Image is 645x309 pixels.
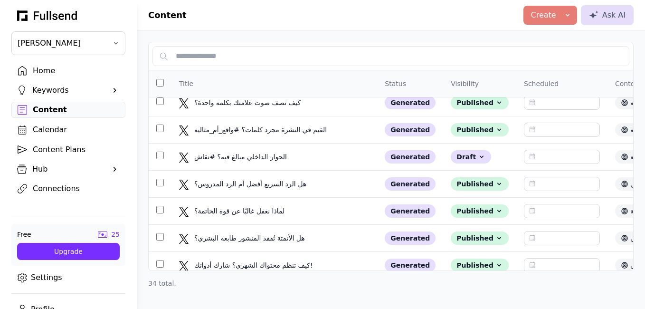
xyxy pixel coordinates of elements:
[194,206,308,216] div: لماذا نغفل غالبًا عن قوة الخاتمة؟
[194,98,308,107] div: كيف تصف صوت علامتك بكلمة واحدة؟
[451,204,509,218] div: Published
[33,65,119,77] div: Home
[33,144,119,155] div: Content Plans
[33,183,119,194] div: Connections
[18,38,106,49] span: [PERSON_NAME]
[11,270,125,286] a: Settings
[148,279,634,288] div: 34 total.
[385,96,436,109] div: generated
[385,150,436,164] div: generated
[385,177,436,191] div: generated
[194,125,329,135] div: القيم في النشرة مجرد كلمات؟ #واقع_أم_مثالية
[451,96,509,109] div: Published
[11,31,125,55] button: [PERSON_NAME]
[194,152,308,162] div: الحوار الداخلي مبالغ فيه؟ #نقاش
[451,79,479,88] div: Visibility
[17,243,120,260] button: Upgrade
[111,230,120,239] div: 25
[385,79,406,88] div: Status
[531,10,556,21] div: Create
[148,9,187,22] h1: Content
[25,247,112,256] div: Upgrade
[385,259,436,272] div: generated
[385,123,436,136] div: generated
[11,102,125,118] a: Content
[17,230,31,239] div: Free
[451,150,491,164] div: Draft
[194,179,308,189] div: هل الرد السريع أفضل أم الرد المدروس؟
[32,85,104,96] div: Keywords
[385,232,436,245] div: generated
[11,142,125,158] a: Content Plans
[179,79,193,88] div: Title
[451,259,509,272] div: Published
[194,261,315,270] div: كيف تنظم محتواك الشهري؟ شارك أدواتك!
[451,123,509,136] div: Published
[11,181,125,197] a: Connections
[451,232,509,245] div: Published
[385,204,436,218] div: generated
[33,104,119,116] div: Content
[32,164,104,175] div: Hub
[11,122,125,138] a: Calendar
[581,5,634,25] button: Ask AI
[524,79,559,88] div: Scheduled
[523,6,577,25] button: Create
[33,124,119,135] div: Calendar
[589,10,626,21] div: Ask AI
[451,177,509,191] div: Published
[194,233,308,243] div: هل الأتمتة تُفقد المنشور طابعه البشري؟
[11,63,125,79] a: Home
